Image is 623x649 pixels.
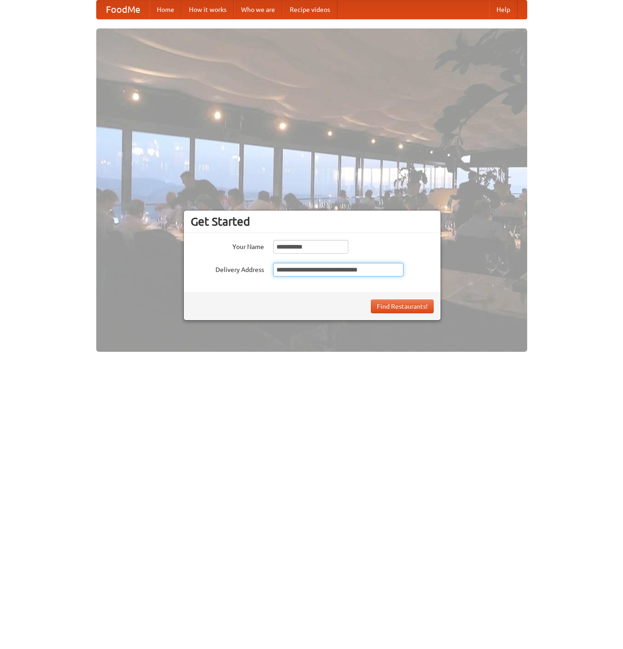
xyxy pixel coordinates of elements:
a: FoodMe [97,0,149,19]
button: Find Restaurants! [371,300,434,313]
h3: Get Started [191,215,434,228]
a: Who we are [234,0,282,19]
a: Help [489,0,518,19]
a: Home [149,0,182,19]
label: Your Name [191,240,264,251]
a: Recipe videos [282,0,337,19]
label: Delivery Address [191,263,264,274]
a: How it works [182,0,234,19]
